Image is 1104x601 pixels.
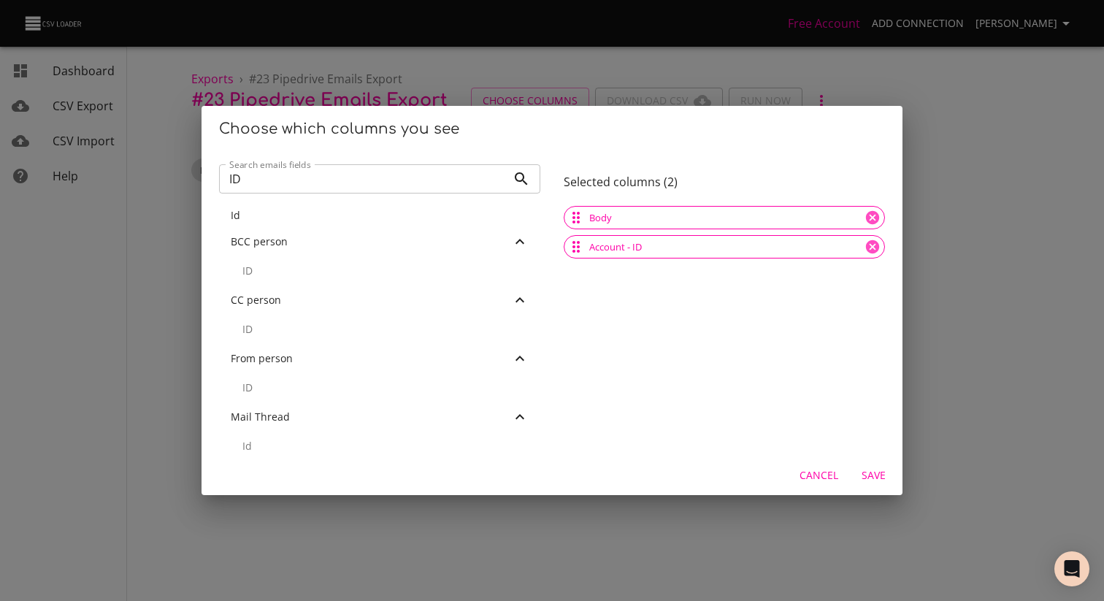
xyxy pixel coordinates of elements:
[219,372,540,404] div: ID
[850,462,897,489] button: Save
[580,240,651,254] span: Account - ID
[219,313,540,345] div: ID
[856,467,891,485] span: Save
[219,229,540,255] div: BCC person
[219,345,540,372] div: From person
[231,293,281,307] span: CC person
[219,255,540,287] div: ID
[242,380,529,395] p: ID
[231,351,293,365] span: From person
[580,211,621,225] span: Body
[231,208,240,222] span: Id
[219,118,885,141] h2: Choose which columns you see
[564,175,885,189] h6: Selected columns ( 2 )
[231,234,288,248] span: BCC person
[564,206,885,229] div: Body
[564,235,885,259] div: Account - ID
[794,462,844,489] button: Cancel
[242,264,529,278] p: ID
[219,430,540,462] div: Id
[1054,551,1089,586] div: Open Intercom Messenger
[242,439,529,453] p: Id
[800,467,838,485] span: Cancel
[219,202,540,229] div: Id
[219,404,540,430] div: Mail Thread
[242,322,529,337] p: ID
[231,410,290,424] span: Mail Thread
[219,287,540,313] div: CC person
